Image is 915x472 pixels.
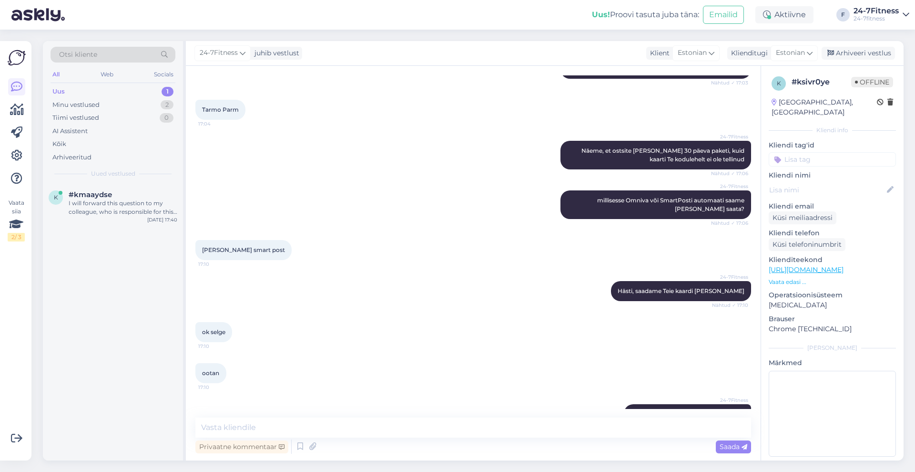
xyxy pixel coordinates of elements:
div: Arhiveeritud [52,153,91,162]
span: Estonian [678,48,707,58]
div: Minu vestlused [52,100,100,110]
span: Offline [851,77,893,87]
span: ok selge [202,328,225,336]
p: [MEDICAL_DATA] [769,300,896,310]
div: Web [99,68,115,81]
div: Küsi telefoninumbrit [769,238,845,251]
p: Kliendi tag'id [769,140,896,150]
span: Nähtud ✓ 17:06 [711,220,748,227]
span: 17:04 [198,120,234,127]
span: 24-7Fitness [712,183,748,190]
div: # ksivr0ye [792,76,851,88]
div: Proovi tasuta juba täna: [592,9,699,21]
div: 0 [160,113,173,123]
p: Chrome [TECHNICAL_ID] [769,324,896,334]
div: juhib vestlust [251,48,299,58]
span: 17:10 [198,343,234,350]
span: [PERSON_NAME] smart post [202,246,285,253]
div: Socials [152,68,175,81]
span: 24-7Fitness [200,48,238,58]
a: [URL][DOMAIN_NAME] [769,265,844,274]
div: Kõik [52,139,66,149]
div: Arhiveeri vestlus [822,47,895,60]
div: All [51,68,61,81]
span: Hästi, saadame Teie kaardi [PERSON_NAME] [618,287,744,294]
span: ootan [202,369,219,377]
span: 24-7Fitness [712,397,748,404]
p: Kliendi telefon [769,228,896,238]
span: 17:10 [198,261,234,268]
span: Nähtud ✓ 17:06 [711,170,748,177]
input: Lisa tag [769,152,896,167]
span: Näeme, et ostsite [PERSON_NAME] 30 päeva paketi, kuid kaarti Te kodulehelt ei ole tellinud [581,147,746,163]
span: Uued vestlused [91,169,135,178]
input: Lisa nimi [769,185,885,195]
div: [GEOGRAPHIC_DATA], [GEOGRAPHIC_DATA] [772,97,877,117]
span: Saada [720,442,747,451]
div: Küsi meiliaadressi [769,211,836,224]
div: Uus [52,87,65,96]
span: 24-7Fitness [712,273,748,281]
div: 24-7fitness [854,15,899,22]
p: Kliendi nimi [769,170,896,180]
span: Tarmo Parm [202,106,239,113]
span: Nähtud ✓ 17:10 [712,302,748,309]
div: Klienditugi [727,48,768,58]
div: 1 [162,87,173,96]
span: k [54,194,58,201]
div: 2 [161,100,173,110]
b: Uus! [592,10,610,19]
p: Klienditeekond [769,255,896,265]
div: I will forward this question to my colleague, who is responsible for this. The reply will be here... [69,199,177,216]
p: Brauser [769,314,896,324]
span: 17:10 [198,384,234,391]
div: 2 / 3 [8,233,25,241]
p: Vaata edasi ... [769,278,896,286]
p: Operatsioonisüsteem [769,290,896,300]
div: Tiimi vestlused [52,113,99,123]
div: F [836,8,850,21]
div: 24-7Fitness [854,7,899,15]
a: 24-7Fitness24-7fitness [854,7,909,22]
button: Emailid [703,6,744,24]
span: Estonian [776,48,805,58]
p: Kliendi email [769,201,896,211]
span: #kmaaydse [69,190,112,199]
div: Privaatne kommentaar [195,441,288,453]
div: Vaata siia [8,199,25,241]
div: Klient [646,48,670,58]
span: Nähtud ✓ 17:03 [711,79,748,86]
p: Märkmed [769,358,896,368]
span: 24-7Fitness [712,133,748,140]
span: millisesse Omniva või SmartPosti automaati saame [PERSON_NAME] saata? [597,197,746,212]
div: [DATE] 17:40 [147,216,177,223]
span: Otsi kliente [59,50,97,60]
img: Askly Logo [8,49,26,67]
div: AI Assistent [52,126,88,136]
div: Kliendi info [769,126,896,135]
div: Aktiivne [755,6,813,23]
span: k [777,80,781,87]
div: [PERSON_NAME] [769,344,896,352]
